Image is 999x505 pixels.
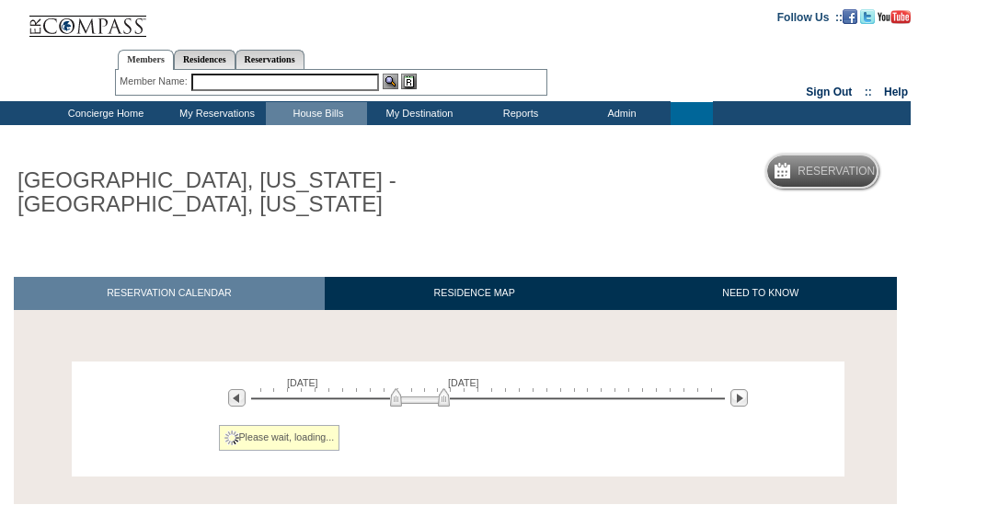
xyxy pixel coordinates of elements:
[118,50,174,70] a: Members
[383,74,398,89] img: View
[401,74,417,89] img: Reservations
[468,102,569,125] td: Reports
[878,10,911,21] a: Subscribe to our YouTube Channel
[14,165,426,221] h1: [GEOGRAPHIC_DATA], [US_STATE] - [GEOGRAPHIC_DATA], [US_STATE]
[569,102,671,125] td: Admin
[843,9,857,24] img: Become our fan on Facebook
[219,425,340,451] div: Please wait, loading...
[266,102,367,125] td: House Bills
[224,430,239,445] img: spinner2.gif
[228,389,246,407] img: Previous
[43,102,165,125] td: Concierge Home
[165,102,266,125] td: My Reservations
[860,10,875,21] a: Follow us on Twitter
[865,86,872,98] span: ::
[325,277,625,309] a: RESIDENCE MAP
[730,389,748,407] img: Next
[448,377,479,388] span: [DATE]
[878,10,911,24] img: Subscribe to our YouTube Channel
[624,277,897,309] a: NEED TO KNOW
[14,277,325,309] a: RESERVATION CALENDAR
[777,9,843,24] td: Follow Us ::
[235,50,304,69] a: Reservations
[174,50,235,69] a: Residences
[367,102,468,125] td: My Destination
[806,86,852,98] a: Sign Out
[287,377,318,388] span: [DATE]
[120,74,190,89] div: Member Name:
[860,9,875,24] img: Follow us on Twitter
[884,86,908,98] a: Help
[798,166,938,178] h5: Reservation Calendar
[843,10,857,21] a: Become our fan on Facebook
